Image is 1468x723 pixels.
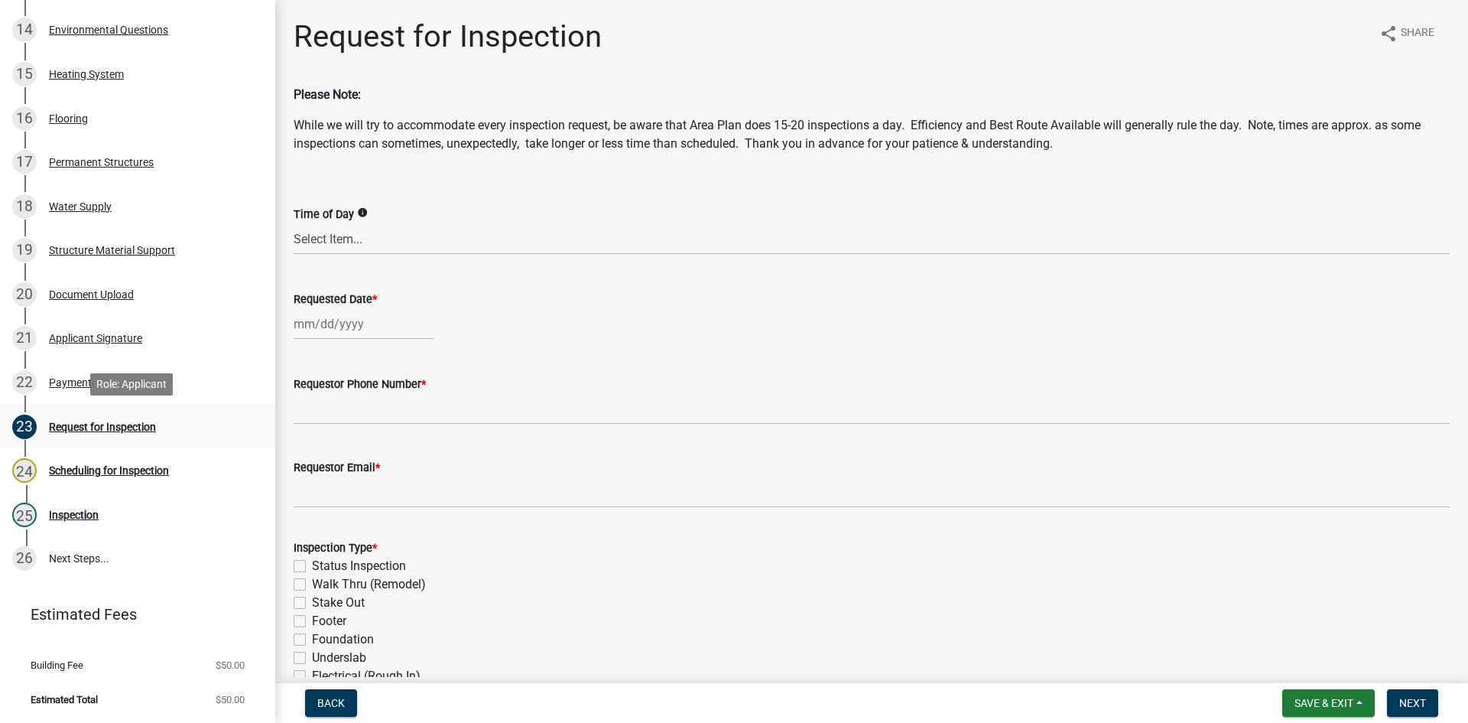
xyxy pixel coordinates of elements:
[294,379,426,390] label: Requestor Phone Number
[49,24,168,35] div: Environmental Questions
[1401,24,1434,43] span: Share
[12,458,37,483] div: 24
[49,157,154,168] div: Permanent Structures
[312,612,346,630] label: Footer
[317,697,345,709] span: Back
[294,295,377,305] label: Requested Date
[216,660,245,670] span: $50.00
[1387,689,1438,717] button: Next
[12,599,251,630] a: Estimated Fees
[31,695,98,705] span: Estimated Total
[12,62,37,86] div: 15
[1399,697,1426,709] span: Next
[312,594,365,612] label: Stake Out
[216,695,245,705] span: $50.00
[49,69,124,80] div: Heating System
[90,373,173,396] div: Role: Applicant
[49,201,112,212] div: Water Supply
[12,238,37,262] div: 19
[312,557,406,575] label: Status Inspection
[294,116,1450,153] p: While we will try to accommodate every inspection request, be aware that Area Plan does 15-20 ins...
[49,245,175,256] div: Structure Material Support
[1294,697,1353,709] span: Save & Exit
[12,415,37,439] div: 23
[1282,689,1375,717] button: Save & Exit
[12,106,37,131] div: 16
[12,194,37,219] div: 18
[294,543,377,554] label: Inspection Type
[312,630,374,649] label: Foundation
[1367,18,1447,48] button: shareShare
[294,463,380,474] label: Requestor Email
[312,667,421,686] label: Electrical (Rough In)
[49,333,142,344] div: Applicant Signature
[12,18,37,42] div: 14
[31,660,83,670] span: Building Fee
[312,575,426,594] label: Walk Thru (Remodel)
[1379,24,1398,43] i: share
[12,282,37,307] div: 20
[294,210,354,220] label: Time of Day
[49,465,169,476] div: Scheduling for Inspection
[49,422,156,432] div: Request for Inspection
[49,377,92,388] div: Payment
[49,510,99,520] div: Inspection
[305,689,357,717] button: Back
[294,18,602,55] h1: Request for Inspection
[294,87,361,102] strong: Please Note:
[312,649,366,667] label: Underslab
[12,326,37,350] div: 21
[12,370,37,395] div: 22
[49,113,88,124] div: Flooring
[357,207,368,218] i: info
[12,503,37,527] div: 25
[12,546,37,571] div: 26
[12,150,37,174] div: 17
[49,289,134,300] div: Document Upload
[294,308,434,340] input: mm/dd/yyyy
